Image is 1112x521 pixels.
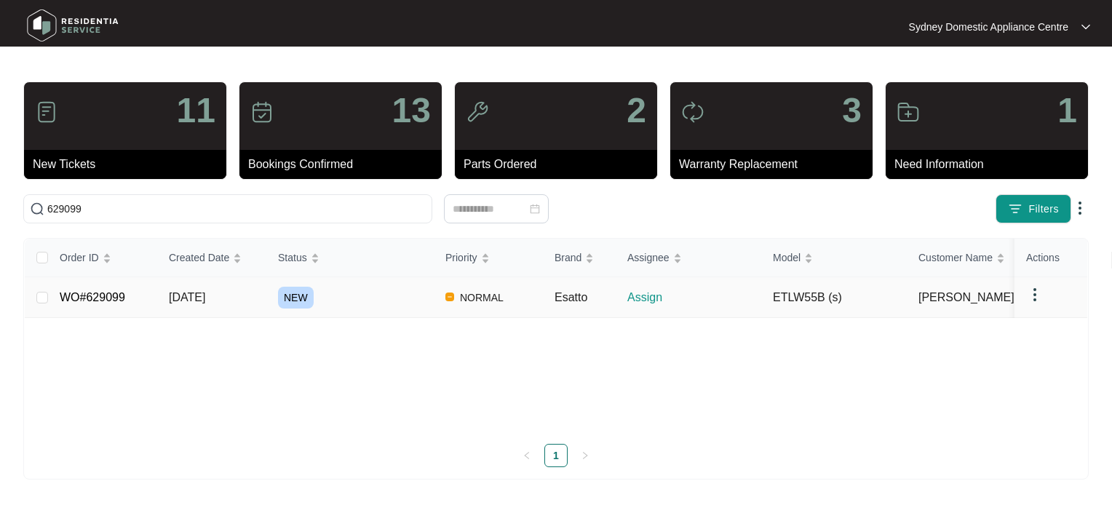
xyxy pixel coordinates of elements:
[515,444,539,467] button: left
[445,250,477,266] span: Priority
[434,239,543,277] th: Priority
[1071,199,1089,217] img: dropdown arrow
[1026,286,1044,303] img: dropdown arrow
[894,156,1088,173] p: Need Information
[543,239,616,277] th: Brand
[60,291,125,303] a: WO#629099
[157,239,266,277] th: Created Date
[278,250,307,266] span: Status
[169,250,229,266] span: Created Date
[1057,93,1077,128] p: 1
[35,100,58,124] img: icon
[627,93,646,128] p: 2
[616,239,761,277] th: Assignee
[996,194,1071,223] button: filter iconFilters
[573,444,597,467] button: right
[761,277,907,318] td: ETLW55B (s)
[454,289,509,306] span: NORMAL
[544,444,568,467] li: 1
[177,93,215,128] p: 11
[573,444,597,467] li: Next Page
[464,156,657,173] p: Parts Ordered
[445,293,454,301] img: Vercel Logo
[897,100,920,124] img: icon
[523,451,531,460] span: left
[47,201,426,217] input: Search by Order Id, Assignee Name, Customer Name, Brand and Model
[1014,239,1087,277] th: Actions
[1081,23,1090,31] img: dropdown arrow
[250,100,274,124] img: icon
[555,250,581,266] span: Brand
[679,156,873,173] p: Warranty Replacement
[555,291,587,303] span: Esatto
[278,287,314,309] span: NEW
[1008,202,1022,216] img: filter icon
[907,239,1052,277] th: Customer Name
[60,250,99,266] span: Order ID
[627,250,670,266] span: Assignee
[918,250,993,266] span: Customer Name
[392,93,431,128] p: 13
[773,250,801,266] span: Model
[1028,202,1059,217] span: Filters
[169,291,205,303] span: [DATE]
[761,239,907,277] th: Model
[581,451,589,460] span: right
[30,202,44,216] img: search-icon
[466,100,489,124] img: icon
[627,289,761,306] p: Assign
[48,239,157,277] th: Order ID
[33,156,226,173] p: New Tickets
[545,445,567,466] a: 1
[266,239,434,277] th: Status
[842,93,862,128] p: 3
[515,444,539,467] li: Previous Page
[909,20,1068,34] p: Sydney Domestic Appliance Centre
[22,4,124,47] img: residentia service logo
[918,289,1014,306] span: [PERSON_NAME]
[681,100,704,124] img: icon
[248,156,442,173] p: Bookings Confirmed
